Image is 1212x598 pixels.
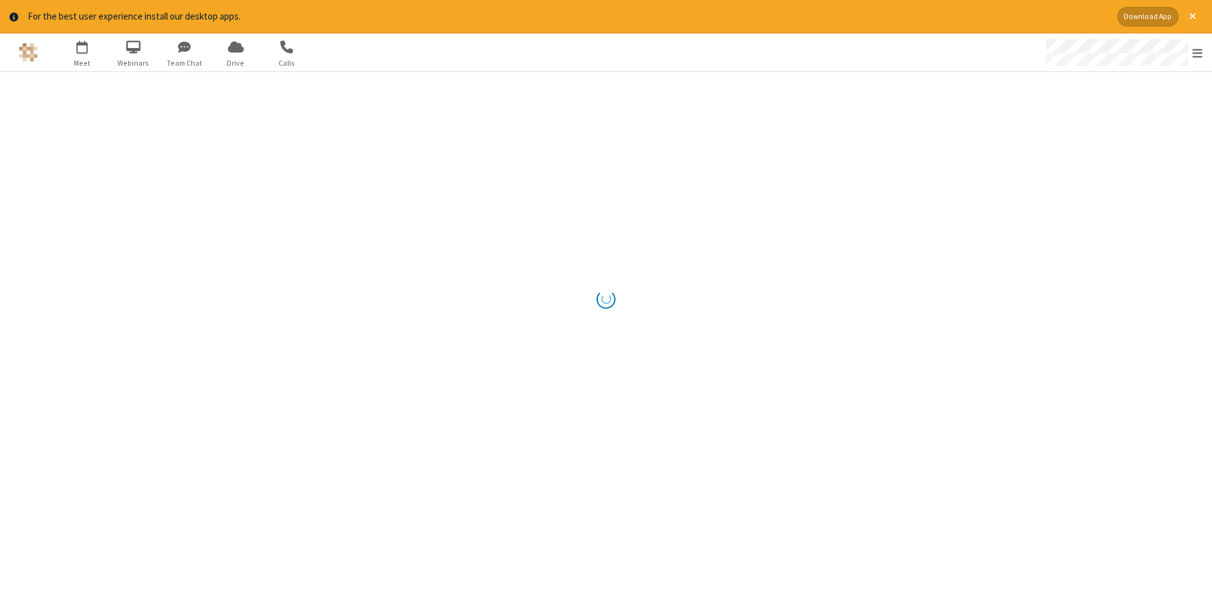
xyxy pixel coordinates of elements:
button: Logo [4,33,52,71]
span: Calls [263,57,311,69]
button: Close alert [1183,7,1203,27]
div: For the best user experience install our desktop apps. [28,9,1108,24]
span: Drive [212,57,259,69]
span: Meet [59,57,106,69]
div: Open menu [1034,33,1212,71]
span: Webinars [110,57,157,69]
img: QA Selenium DO NOT DELETE OR CHANGE [19,43,38,62]
span: Team Chat [161,57,208,69]
button: Download App [1117,7,1179,27]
